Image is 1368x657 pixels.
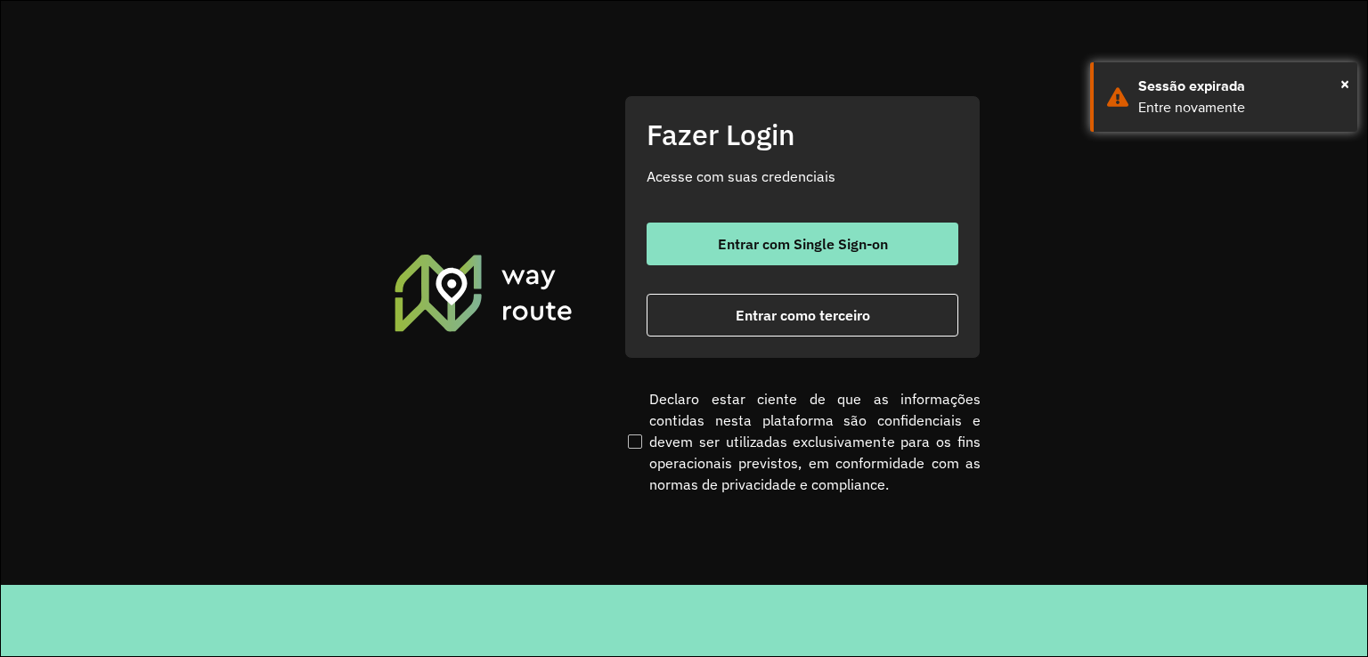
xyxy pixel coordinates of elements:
[647,166,958,187] p: Acesse com suas credenciais
[1138,97,1344,118] div: Entre novamente
[736,308,870,322] span: Entrar como terceiro
[647,223,958,265] button: button
[1138,76,1344,97] div: Sessão expirada
[1340,70,1349,97] button: Close
[392,252,575,334] img: Roteirizador AmbevTech
[647,118,958,151] h2: Fazer Login
[1340,70,1349,97] span: ×
[647,294,958,337] button: button
[718,237,888,251] span: Entrar com Single Sign-on
[624,388,981,495] label: Declaro estar ciente de que as informações contidas nesta plataforma são confidenciais e devem se...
